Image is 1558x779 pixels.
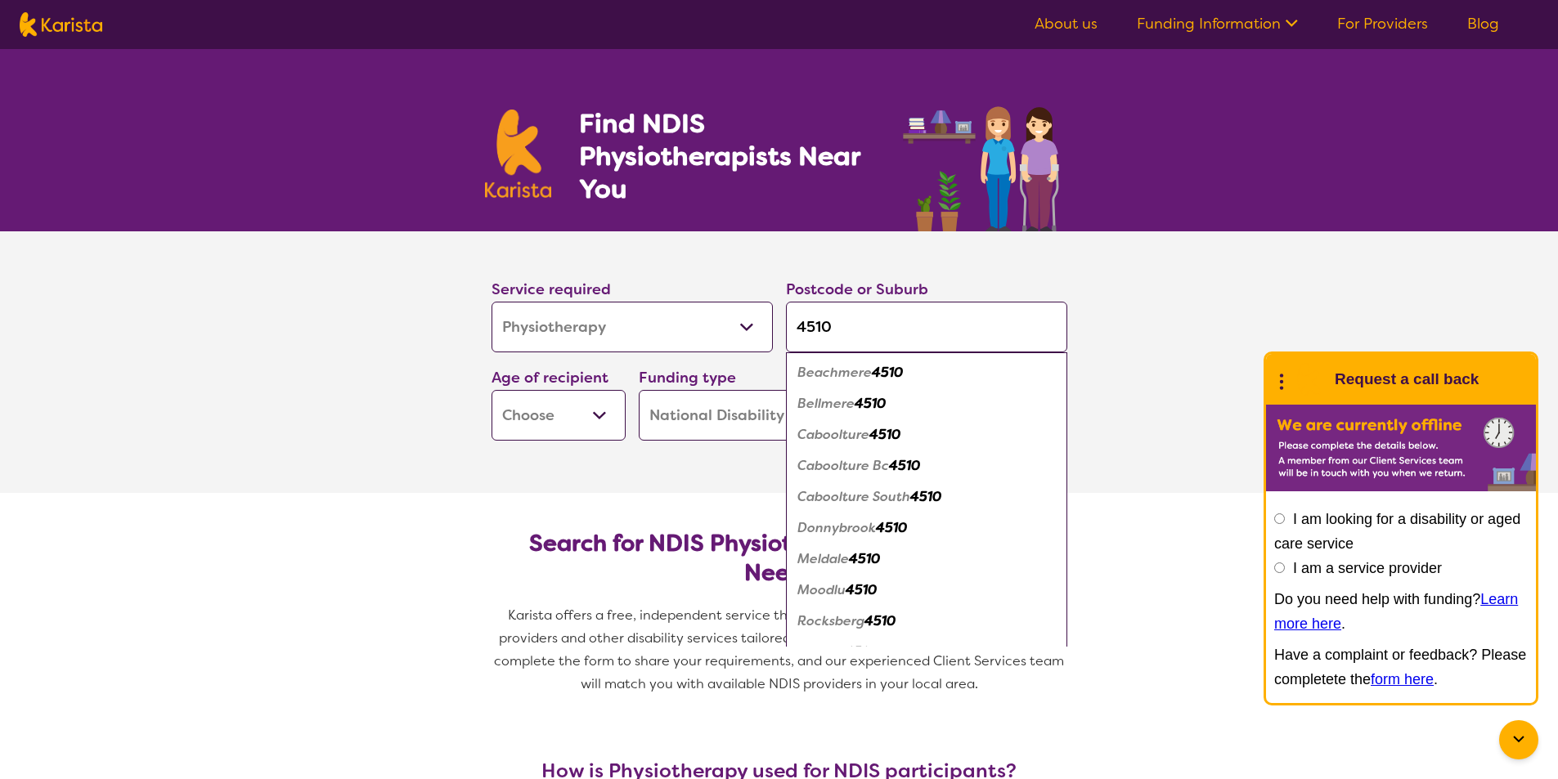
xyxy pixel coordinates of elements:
div: Bellmere 4510 [794,388,1059,419]
label: Age of recipient [492,368,608,387]
div: Caboolture 4510 [794,419,1059,450]
em: 4510 [846,581,877,598]
em: 4510 [855,395,886,412]
div: Moodlu 4510 [794,575,1059,606]
em: 4510 [872,364,903,381]
em: 4510 [864,612,896,629]
em: Toorbul [797,643,845,660]
label: Funding type [639,368,736,387]
em: Donnybrook [797,519,876,536]
p: Have a complaint or feedback? Please completete the . [1274,642,1528,692]
a: For Providers [1337,14,1428,34]
img: Karista logo [20,12,102,37]
em: Caboolture South [797,488,910,505]
div: Rocksberg 4510 [794,606,1059,637]
em: Caboolture Bc [797,457,889,474]
div: Meldale 4510 [794,544,1059,575]
p: Do you need help with funding? . [1274,587,1528,636]
label: I am a service provider [1293,560,1442,576]
img: Karista offline chat form to request call back [1266,405,1536,491]
div: Beachmere 4510 [794,357,1059,388]
a: About us [1035,14,1098,34]
a: Funding Information [1137,14,1298,34]
em: 4510 [845,643,876,660]
em: Rocksberg [797,612,864,629]
img: physiotherapy [898,88,1073,231]
img: Karista logo [485,110,552,198]
label: I am looking for a disability or aged care service [1274,511,1520,552]
em: 4510 [849,550,880,567]
label: Service required [492,280,611,299]
em: Beachmere [797,364,872,381]
em: Moodlu [797,581,846,598]
em: 4510 [869,426,900,443]
div: Caboolture Bc 4510 [794,450,1059,481]
h1: Find NDIS Physiotherapists Near You [579,107,882,205]
img: Karista [1292,363,1325,396]
h1: Request a call back [1335,367,1479,392]
div: Donnybrook 4510 [794,513,1059,544]
em: 4510 [910,488,941,505]
div: Caboolture South 4510 [794,481,1059,513]
input: Type [786,302,1067,352]
label: Postcode or Suburb [786,280,928,299]
em: 4510 [889,457,920,474]
p: Karista offers a free, independent service that connects you with NDIS physiotherapy providers an... [485,604,1074,696]
h2: Search for NDIS Physiotherapy by Location & Needs [505,529,1054,588]
em: Meldale [797,550,849,567]
a: Blog [1467,14,1499,34]
a: form here [1371,671,1434,687]
em: 4510 [876,519,907,536]
div: Toorbul 4510 [794,637,1059,668]
em: Bellmere [797,395,855,412]
em: Caboolture [797,426,869,443]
